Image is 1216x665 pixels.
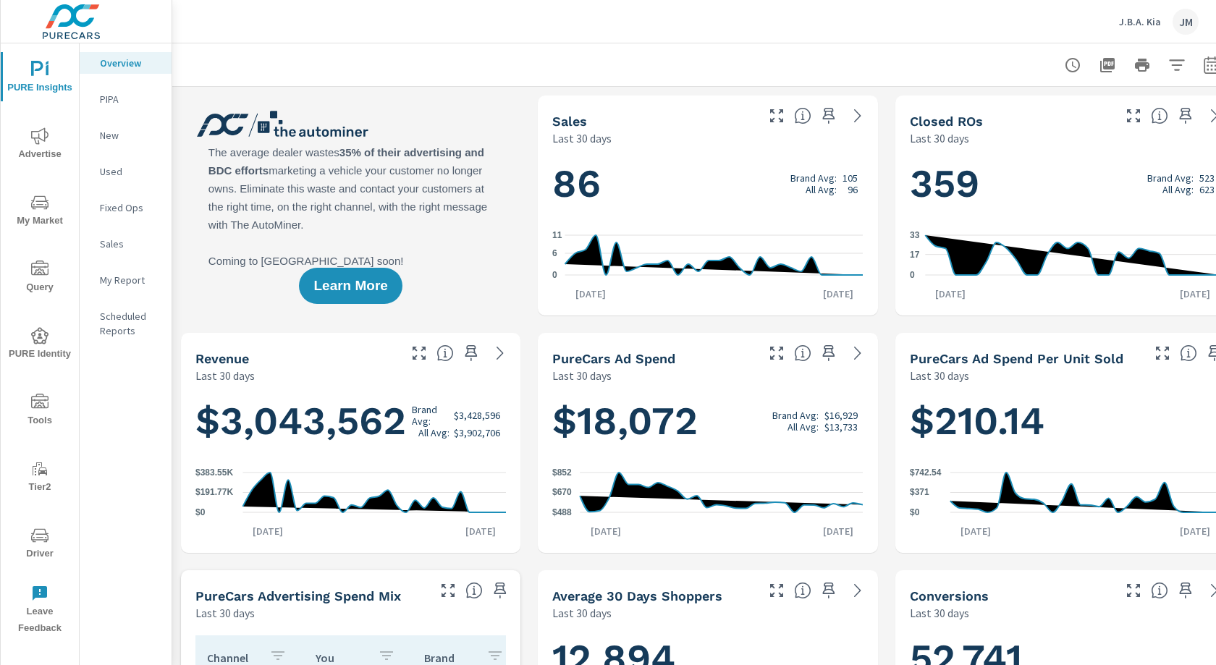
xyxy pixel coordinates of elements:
div: Sales [80,233,172,255]
p: [DATE] [813,287,864,301]
a: See more details in report [846,579,869,602]
text: 17 [910,250,920,260]
p: All Avg: [806,184,837,195]
button: Learn More [299,268,402,304]
button: Print Report [1128,51,1157,80]
p: Fixed Ops [100,200,160,215]
span: Advertise [5,127,75,163]
span: Number of vehicles sold by the dealership over the selected date range. [Source: This data is sou... [794,107,811,124]
p: Brand [424,651,475,665]
span: Save this to your personalized report [1174,579,1197,602]
p: $13,733 [824,421,858,433]
text: 6 [552,248,557,258]
p: Last 30 days [910,130,969,147]
span: Save this to your personalized report [817,342,840,365]
p: Last 30 days [195,604,255,622]
button: Make Fullscreen [436,579,460,602]
div: PIPA [80,88,172,110]
p: Sales [100,237,160,251]
p: [DATE] [580,524,631,538]
p: Last 30 days [195,367,255,384]
span: Save this to your personalized report [460,342,483,365]
p: Used [100,164,160,179]
text: $383.55K [195,467,233,478]
p: Scheduled Reports [100,309,160,338]
text: $670 [552,488,572,498]
p: Last 30 days [910,367,969,384]
p: [DATE] [455,524,506,538]
div: My Report [80,269,172,291]
button: Make Fullscreen [1122,579,1145,602]
p: All Avg: [1162,184,1194,195]
h1: $3,043,562 [195,397,506,446]
p: Last 30 days [552,367,612,384]
p: J.B.A. Kia [1119,15,1161,28]
span: The number of dealer-specified goals completed by a visitor. [Source: This data is provided by th... [1151,582,1168,599]
h5: Average 30 Days Shoppers [552,588,722,603]
span: PURE Identity [5,327,75,363]
a: See more details in report [489,342,512,365]
button: Make Fullscreen [765,579,788,602]
div: Used [80,161,172,182]
span: Save this to your personalized report [489,579,512,602]
span: Query [5,261,75,296]
p: [DATE] [950,524,1001,538]
text: $0 [910,507,920,517]
h5: PureCars Advertising Spend Mix [195,588,401,603]
button: Make Fullscreen [765,104,788,127]
p: Overview [100,56,160,70]
div: JM [1173,9,1199,35]
h5: PureCars Ad Spend Per Unit Sold [910,351,1123,366]
span: Tools [5,394,75,429]
button: Make Fullscreen [765,342,788,365]
p: [DATE] [813,524,864,538]
p: PIPA [100,92,160,106]
h1: $18,072 [552,397,863,446]
h5: Conversions [910,588,989,603]
p: Channel [207,651,258,665]
button: Make Fullscreen [1122,104,1145,127]
button: Make Fullscreen [408,342,431,365]
button: Apply Filters [1162,51,1191,80]
span: Average cost of advertising per each vehicle sold at the dealer over the selected date range. The... [1180,344,1197,362]
p: 623 [1199,184,1215,195]
span: Save this to your personalized report [1174,104,1197,127]
span: Number of Repair Orders Closed by the selected dealership group over the selected time range. [So... [1151,107,1168,124]
p: All Avg: [788,421,819,433]
text: 11 [552,230,562,240]
text: $191.77K [195,488,233,498]
text: $0 [195,507,206,517]
span: A rolling 30 day total of daily Shoppers on the dealership website, averaged over the selected da... [794,582,811,599]
span: Leave Feedback [5,585,75,637]
h5: PureCars Ad Spend [552,351,675,366]
div: Fixed Ops [80,197,172,219]
button: Make Fullscreen [1151,342,1174,365]
a: See more details in report [846,342,869,365]
span: Total sales revenue over the selected date range. [Source: This data is sourced from the dealer’s... [436,344,454,362]
p: Last 30 days [910,604,969,622]
p: Last 30 days [552,130,612,147]
p: $3,902,706 [454,427,500,439]
p: Brand Avg: [1147,172,1194,184]
p: 105 [843,172,858,184]
div: Scheduled Reports [80,305,172,342]
div: Overview [80,52,172,74]
p: Brand Avg: [772,410,819,421]
h5: Closed ROs [910,114,983,129]
text: 0 [910,270,915,280]
p: Last 30 days [552,604,612,622]
h5: Sales [552,114,587,129]
p: [DATE] [925,287,976,301]
span: Save this to your personalized report [817,104,840,127]
p: $3,428,596 [454,410,500,421]
p: 96 [848,184,858,195]
h1: 86 [552,159,863,208]
button: "Export Report to PDF" [1093,51,1122,80]
span: Total cost of media for all PureCars channels for the selected dealership group over the selected... [794,344,811,362]
p: Brand Avg: [412,404,449,427]
p: 523 [1199,172,1215,184]
span: Save this to your personalized report [817,579,840,602]
text: 0 [552,270,557,280]
p: [DATE] [565,287,616,301]
a: See more details in report [846,104,869,127]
